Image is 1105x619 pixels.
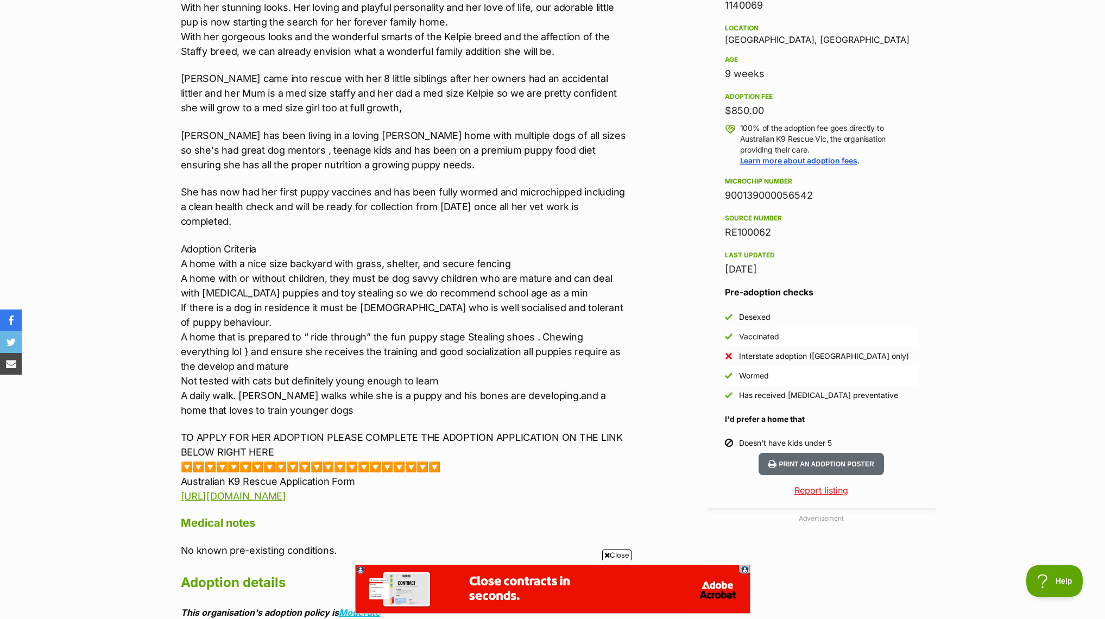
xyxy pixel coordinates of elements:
[725,352,733,360] img: No
[725,251,918,260] div: Last updated
[739,390,898,401] div: Has received [MEDICAL_DATA] preventative
[181,571,629,595] h2: Adoption details
[725,372,733,380] img: Yes
[602,549,632,560] span: Close
[725,286,918,299] h3: Pre-adoption checks
[725,22,918,45] div: [GEOGRAPHIC_DATA], [GEOGRAPHIC_DATA]
[725,188,918,203] div: 900139000056542
[740,156,857,165] a: Learn more about adoption fees
[181,128,629,172] p: [PERSON_NAME] has been living in a loving [PERSON_NAME] home with multiple dogs of all sizes so s...
[181,608,629,617] div: This organisation's adoption policy is
[725,225,918,240] div: RE100062
[1026,565,1083,597] iframe: Help Scout Beacon - Open
[739,312,771,323] div: Desexed
[181,543,629,558] p: No known pre-existing conditions.
[339,607,381,618] a: Moderate
[739,351,909,362] div: Interstate adoption ([GEOGRAPHIC_DATA] only)
[708,484,936,497] a: Report listing
[725,66,918,81] div: 9 weeks
[181,430,629,503] p: TO APPLY FOR HER ADOPTION PLEASE COMPLETE THE ADOPTION APPLICATION ON THE LINK BELOW RIGHT HERE 🔽...
[725,391,733,399] img: Yes
[739,438,832,449] div: Doesn't have kids under 5
[759,453,883,475] button: Print an adoption poster
[725,262,918,277] div: [DATE]
[740,123,918,166] p: 100% of the adoption fee goes directly to Australian K9 Rescue Vic, the organisation providing th...
[725,313,733,321] img: Yes
[739,370,769,381] div: Wormed
[725,414,918,425] h4: I'd prefer a home that
[181,185,629,229] p: She has now had her first puppy vaccines and has been fully wormed and microchipped including a c...
[725,103,918,118] div: $850.00
[739,331,779,342] div: Vaccinated
[181,242,629,418] p: Adoption Criteria A home with a nice size backyard with grass, shelter, and secure fencing A home...
[181,71,629,115] p: [PERSON_NAME] came into rescue with her 8 little siblings after her owners had an accidental litt...
[725,177,918,186] div: Microchip number
[725,92,918,101] div: Adoption fee
[355,565,750,614] iframe: Advertisement
[725,333,733,340] img: Yes
[725,214,918,223] div: Source number
[181,490,286,502] a: [URL][DOMAIN_NAME]
[725,55,918,64] div: Age
[181,516,629,530] h4: Medical notes
[725,24,918,33] div: Location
